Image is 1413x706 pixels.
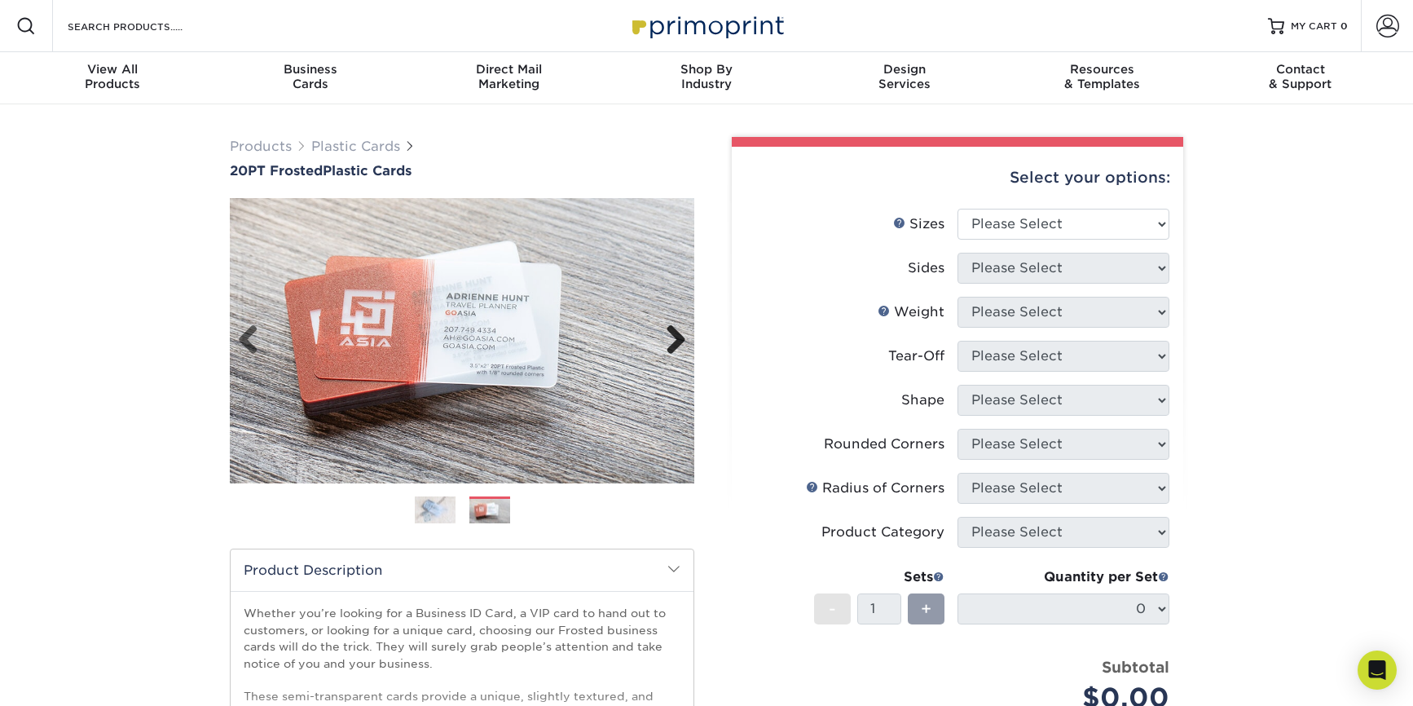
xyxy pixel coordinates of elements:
div: Sides [908,258,944,278]
a: Contact& Support [1201,52,1399,104]
div: Sets [814,567,944,587]
span: MY CART [1291,20,1337,33]
span: Shop By [608,62,806,77]
strong: Subtotal [1102,658,1169,676]
img: Plastic Cards 02 [469,497,510,526]
span: Contact [1201,62,1399,77]
span: - [829,597,836,621]
div: Tear-Off [888,346,944,366]
div: Product Category [821,523,944,542]
a: 20PT FrostedPlastic Cards [230,163,694,179]
span: View All [14,62,212,77]
div: & Support [1201,62,1399,91]
a: Products [230,139,292,154]
img: Primoprint [625,8,788,43]
span: 20PT Frosted [230,163,323,179]
a: Direct MailMarketing [410,52,608,104]
div: & Templates [1003,62,1201,91]
a: Shop ByIndustry [608,52,806,104]
div: Weight [878,302,944,322]
div: Cards [212,62,410,91]
div: Industry [608,62,806,91]
div: Sizes [893,214,944,234]
a: DesignServices [805,52,1003,104]
h1: Plastic Cards [230,163,694,179]
h2: Product Description [231,549,693,591]
div: Quantity per Set [957,567,1169,587]
span: Business [212,62,410,77]
a: BusinessCards [212,52,410,104]
div: Select your options: [745,147,1170,209]
input: SEARCH PRODUCTS..... [66,16,225,36]
a: Plastic Cards [311,139,400,154]
a: View AllProducts [14,52,212,104]
div: Shape [901,391,944,410]
span: Design [805,62,1003,77]
div: Radius of Corners [806,479,944,498]
span: + [921,597,931,621]
img: Plastic Cards 01 [415,496,456,524]
span: Resources [1003,62,1201,77]
span: Direct Mail [410,62,608,77]
div: Services [805,62,1003,91]
span: 0 [1340,20,1348,32]
div: Open Intercom Messenger [1358,651,1397,690]
div: Marketing [410,62,608,91]
a: Resources& Templates [1003,52,1201,104]
div: Products [14,62,212,91]
img: 20PT Frosted 02 [230,180,694,501]
div: Rounded Corners [824,435,944,454]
